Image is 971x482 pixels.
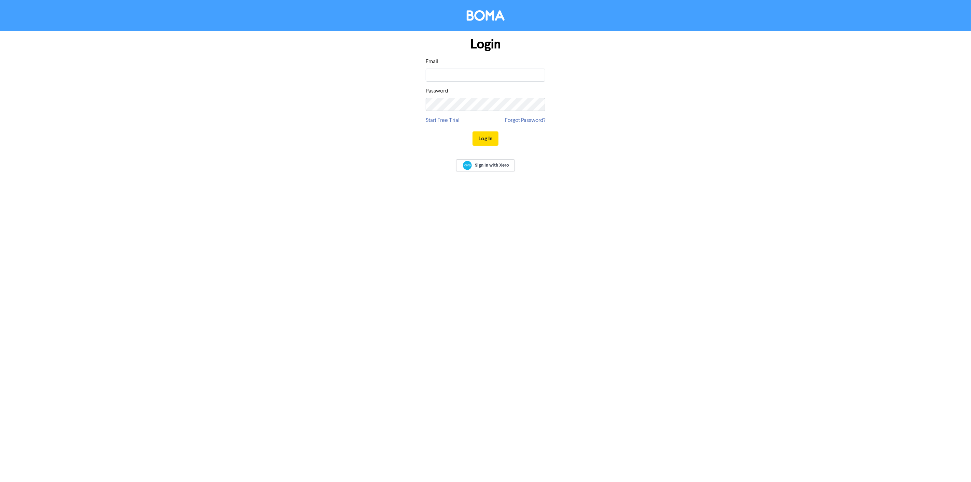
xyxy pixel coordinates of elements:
img: BOMA Logo [467,10,505,21]
a: Sign In with Xero [456,159,515,171]
a: Start Free Trial [426,116,460,125]
button: Log In [473,131,498,146]
img: Xero logo [463,161,472,170]
h1: Login [426,37,545,52]
label: Password [426,87,448,95]
a: Forgot Password? [505,116,545,125]
span: Sign In with Xero [475,162,509,168]
label: Email [426,58,438,66]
